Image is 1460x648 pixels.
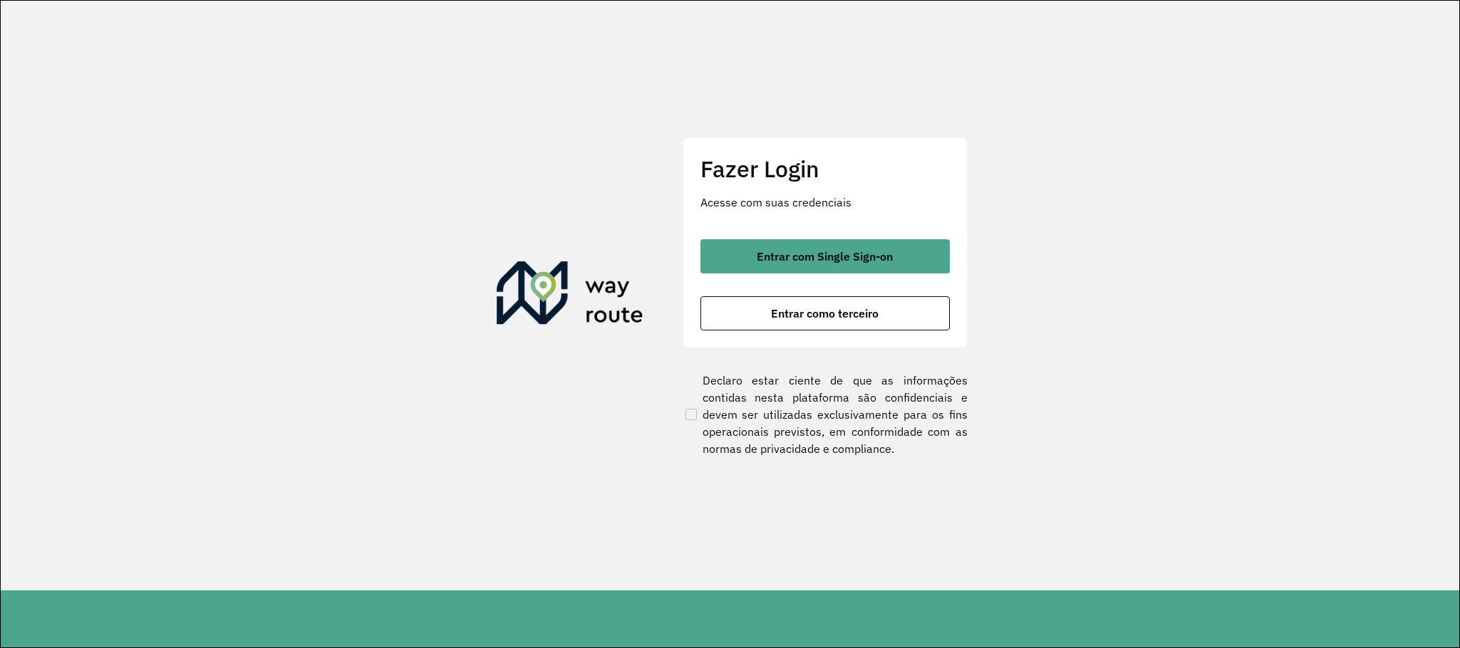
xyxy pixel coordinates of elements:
img: Roteirizador AmbevTech [497,261,643,330]
span: Entrar como terceiro [771,308,879,319]
p: Acesse com suas credenciais [700,194,950,211]
button: button [700,296,950,330]
label: Declaro estar ciente de que as informações contidas nesta plataforma são confidenciais e devem se... [683,372,968,457]
button: button [700,239,950,273]
h2: Fazer Login [700,155,950,182]
span: Entrar com Single Sign-on [757,251,893,262]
